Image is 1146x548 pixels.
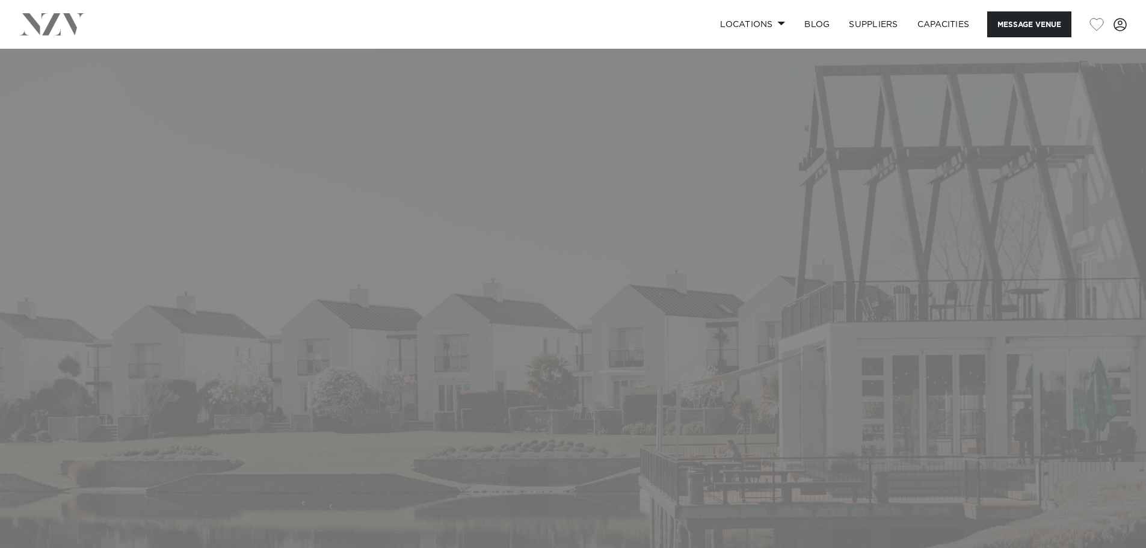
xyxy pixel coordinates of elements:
a: Capacities [908,11,979,37]
a: Locations [710,11,795,37]
img: nzv-logo.png [19,13,85,35]
a: SUPPLIERS [839,11,907,37]
button: Message Venue [987,11,1071,37]
a: BLOG [795,11,839,37]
